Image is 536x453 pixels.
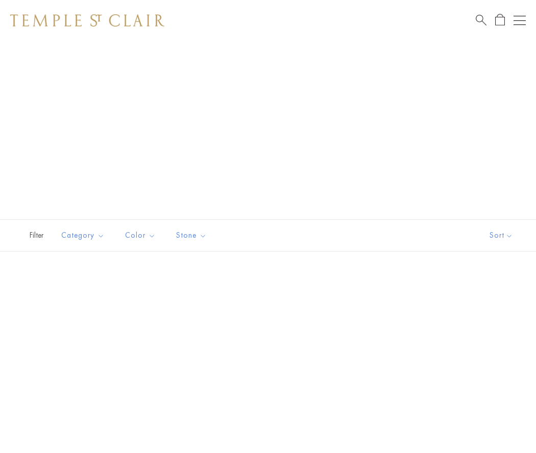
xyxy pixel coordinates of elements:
[476,14,486,27] a: Search
[117,224,163,247] button: Color
[168,224,214,247] button: Stone
[495,14,505,27] a: Open Shopping Bag
[120,229,163,242] span: Color
[467,220,536,251] button: Show sort by
[10,14,164,27] img: Temple St. Clair
[514,14,526,27] button: Open navigation
[56,229,112,242] span: Category
[54,224,112,247] button: Category
[171,229,214,242] span: Stone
